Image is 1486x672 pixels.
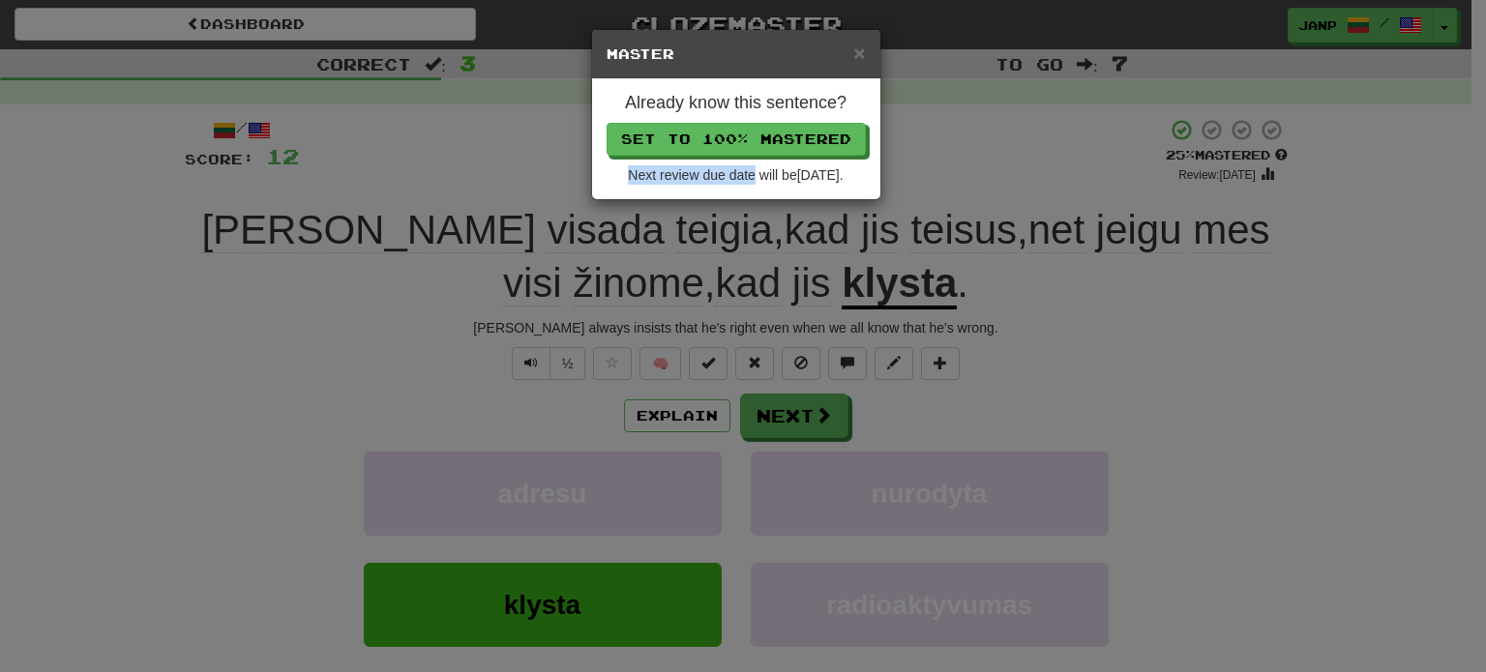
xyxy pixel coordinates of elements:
h5: Master [607,44,866,64]
h4: Already know this sentence? [607,94,866,113]
button: Set to 100% Mastered [607,123,866,156]
span: × [853,42,865,64]
button: Close [853,43,865,63]
div: Next review due date will be [DATE] . [607,165,866,185]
